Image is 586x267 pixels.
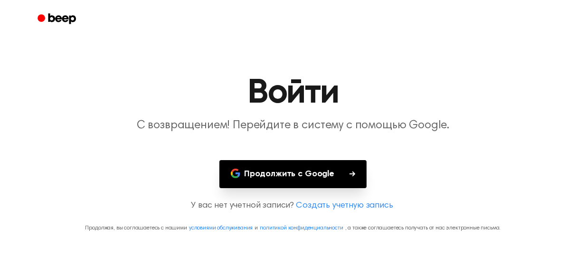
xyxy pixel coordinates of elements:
[219,160,367,188] button: Продолжить с Google
[244,168,334,181] font: Продолжить с Google
[296,200,393,212] a: Создать учетную запись
[260,225,343,231] a: политикой конфиденциальности
[11,224,575,232] p: Продолжая, вы соглашаетесь с нашими и , а также соглашаетесь получать от нас электронные письма.
[31,10,85,29] a: Звуковой сигнал
[189,225,253,231] a: условиями обслуживания
[111,118,475,133] p: С возвращением! Перейдите в систему с помощью Google.
[50,76,536,110] h1: Войти
[191,201,294,210] font: У вас нет учетной записи?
